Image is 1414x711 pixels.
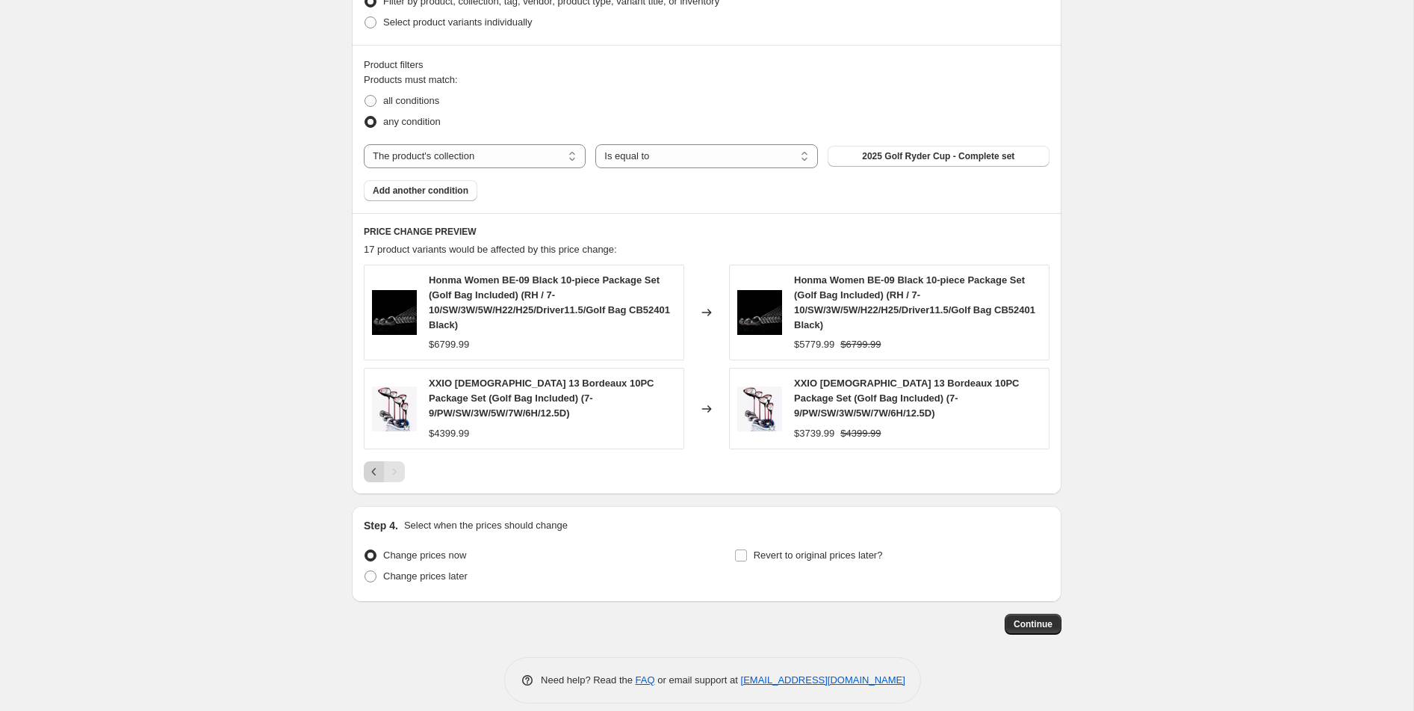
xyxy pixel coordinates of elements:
span: Honma Women BE-09 Black 10-piece Package Set (Golf Bag Included) (RH / 7-10/SW/3W/5W/H22/H25/Driv... [429,274,670,330]
span: Products must match: [364,74,458,85]
span: Need help? Read the [541,674,636,686]
span: 17 product variants would be affected by this price change: [364,244,617,255]
img: Screenshot2025-06-17at2.24.01PM_80x.png [372,290,417,335]
strike: $4399.99 [840,426,881,441]
div: $3739.99 [794,426,834,441]
span: Select product variants individually [383,16,532,28]
span: Revert to original prices later? [754,550,883,561]
img: xxio-13-wmns-brdx-set-3_0b042b98-b24f-449f-a40b-1fec3cc65e32_80x.jpg [372,387,417,431]
span: XXIO [DEMOGRAPHIC_DATA] 13 Bordeaux 10PC Package Set (Golf Bag Included) (7-9/PW/SW/3W/5W/7W/6H/1... [429,378,654,419]
span: Honma Women BE-09 Black 10-piece Package Set (Golf Bag Included) (RH / 7-10/SW/3W/5W/H22/H25/Driv... [794,274,1035,330]
img: Screenshot2025-06-17at2.24.01PM_80x.png [737,290,782,335]
span: Change prices later [383,570,468,582]
span: Add another condition [373,185,468,197]
div: $5779.99 [794,337,834,352]
h6: PRICE CHANGE PREVIEW [364,226,1049,238]
button: 2025 Golf Ryder Cup - Complete set [828,146,1049,167]
span: 2025 Golf Ryder Cup - Complete set [862,150,1014,162]
span: Continue [1014,618,1052,630]
p: Select when the prices should change [404,518,568,533]
button: Continue [1005,614,1061,635]
div: $6799.99 [429,337,469,352]
button: Previous [364,461,385,482]
span: XXIO [DEMOGRAPHIC_DATA] 13 Bordeaux 10PC Package Set (Golf Bag Included) (7-9/PW/SW/3W/5W/7W/6H/1... [794,378,1019,419]
div: Product filters [364,58,1049,73]
div: $4399.99 [429,426,469,441]
nav: Pagination [364,461,405,482]
img: xxio-13-wmns-brdx-set-3_0b042b98-b24f-449f-a40b-1fec3cc65e32_80x.jpg [737,387,782,431]
strike: $6799.99 [840,337,881,352]
button: Add another condition [364,180,477,201]
span: all conditions [383,95,439,106]
a: FAQ [636,674,655,686]
span: or email support at [655,674,741,686]
span: any condition [383,116,441,127]
span: Change prices now [383,550,466,561]
h2: Step 4. [364,518,398,533]
a: [EMAIL_ADDRESS][DOMAIN_NAME] [741,674,905,686]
